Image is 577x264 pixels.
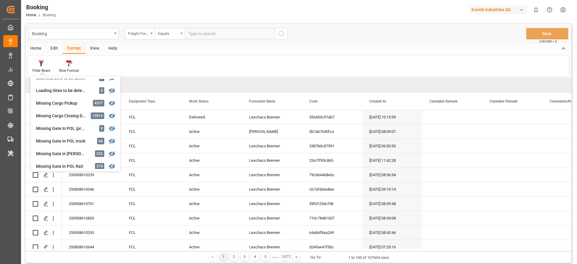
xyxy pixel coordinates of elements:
[36,87,89,94] div: Loading Sites to be deleted
[490,99,517,103] span: Caretaker Remark
[122,240,182,254] div: FCL
[182,168,242,182] div: Active
[26,153,62,168] div: Press SPACE to select this row.
[182,240,242,254] div: Active
[242,110,302,124] div: Leschaco Bremen
[249,99,275,103] span: Forwarder Name
[129,99,155,103] span: Equipment Type
[155,28,185,39] button: open menu
[26,44,46,54] div: Home
[32,29,112,37] div: Booking
[26,139,62,153] div: Press SPACE to select this row.
[262,253,269,261] div: 5
[182,182,242,196] div: Active
[272,255,279,259] div: ● ● ●
[302,226,362,240] div: 64ab6f8aa249
[122,211,182,225] div: FCL
[97,138,104,144] div: 66
[362,226,422,240] div: [DATE] 08:43:46
[125,28,155,39] button: open menu
[302,139,362,153] div: 2387b0c87991
[230,253,238,261] div: 2
[362,110,422,124] div: [DATE] 10:13:39
[36,138,89,144] div: Missing Gate in POL truck
[26,211,62,226] div: Press SPACE to select this row.
[36,163,89,170] div: Missing Gate In POL Rail
[95,150,104,157] div: 226
[182,153,242,167] div: Active
[26,168,62,182] div: Press SPACE to select this row.
[302,240,362,254] div: d249ae47f3bc
[36,125,89,132] div: Missing Gate In POL (precarriage: null)
[275,28,288,39] button: search button
[302,153,362,167] div: 23a1ff93c865
[282,253,289,261] div: 1077
[26,110,62,124] div: Press SPACE to select this row.
[429,99,457,103] span: Caretaker Remark
[189,99,209,103] span: Work Status
[302,197,362,211] div: 59fd125dcf58
[220,253,227,261] div: 1
[62,168,122,182] div: 250908610239
[122,153,182,167] div: FCL
[182,110,242,124] div: Delivered
[122,197,182,211] div: FCL
[32,68,50,73] div: Filter Rows
[26,240,62,254] div: Press SPACE to select this row.
[36,113,89,119] div: Missing Cargo Closing Date
[122,110,182,124] div: FCL
[62,197,122,211] div: 250908610701
[122,182,182,196] div: FCL
[122,124,182,139] div: FCL
[242,240,302,254] div: Leschaco Bremen
[529,3,543,17] button: show 0 new notifications
[85,44,104,54] div: View
[59,68,79,73] div: Row Format
[62,211,122,225] div: 250908610853
[242,182,302,196] div: Leschaco Bremen
[99,87,104,94] div: 0
[242,168,302,182] div: Leschaco Bremen
[91,112,104,119] div: 13814
[362,168,422,182] div: [DATE] 08:56:54
[369,99,386,103] span: Created At
[362,153,422,167] div: [DATE] 11:42:28
[302,211,362,225] div: 710c78481007
[122,139,182,153] div: FCL
[539,39,557,44] span: Ctrl/CMD + S
[242,153,302,167] div: Leschaco Bremen
[182,124,242,139] div: Active
[182,139,242,153] div: Active
[104,44,122,54] div: Help
[158,29,179,36] div: Equals
[36,151,89,157] div: Missing Gate in [PERSON_NAME]
[469,5,527,14] div: Evonik Industries AG
[26,13,36,17] a: Home
[29,28,119,39] button: open menu
[182,226,242,240] div: Active
[241,253,248,261] div: 3
[362,197,422,211] div: [DATE] 08:59:48
[543,3,556,17] button: Help Center
[242,226,302,240] div: Leschaco Bremen
[362,139,422,153] div: [DATE] 06:00:55
[122,168,182,182] div: FCL
[182,197,242,211] div: Active
[302,182,362,196] div: cb7afda6e8ee
[469,4,529,15] button: Evonik Industries AG
[302,124,362,139] div: 3b7ab7640fca
[242,139,302,153] div: Leschaco Bremen
[526,28,568,39] button: Save
[251,253,259,261] div: 4
[302,110,362,124] div: 556453c97ab7
[362,182,422,196] div: [DATE] 09:19:14
[242,124,302,139] div: [PERSON_NAME]
[362,240,422,254] div: [DATE] 07:25:16
[99,125,104,132] div: 9
[93,100,104,106] div: 4377
[362,211,422,225] div: [DATE] 08:39:08
[309,99,318,103] span: Code
[46,44,63,54] div: Edit
[62,226,122,240] div: 250908610293
[302,168,362,182] div: 79cb64468e6c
